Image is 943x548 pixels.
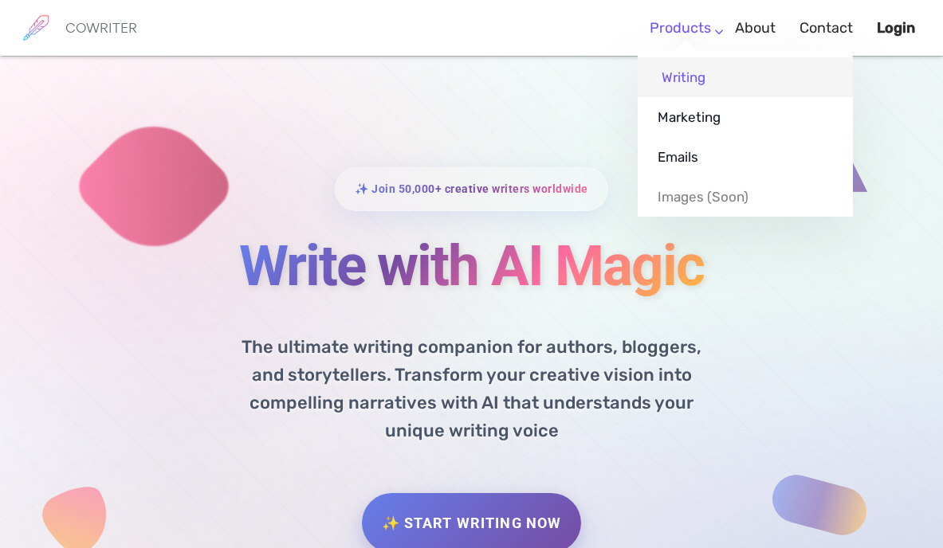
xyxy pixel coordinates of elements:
[355,178,588,201] span: ✨ Join 50,000+ creative writers worldwide
[89,235,855,297] h1: Write with
[213,321,731,445] p: The ultimate writing companion for authors, bloggers, and storytellers. Transform your creative v...
[491,233,704,299] span: AI Magic
[638,137,853,177] a: Emails
[638,57,853,97] a: Writing
[638,97,853,137] a: Marketing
